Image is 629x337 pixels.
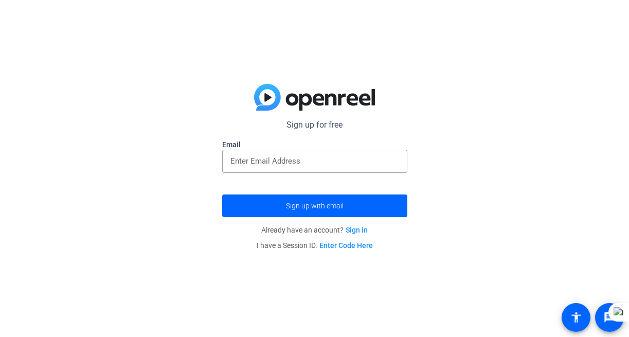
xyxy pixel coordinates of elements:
input: Enter Email Address [230,155,399,167]
mat-icon: message [603,311,616,324]
img: blue-gradient.svg [254,84,375,111]
a: Sign in [346,226,368,234]
span: Already have an account? [261,226,368,234]
label: Email [222,139,407,150]
a: Enter Code Here [319,241,373,250]
p: Sign up for free [222,119,407,131]
mat-icon: accessibility [570,311,582,324]
button: Sign up with email [222,194,407,217]
span: I have a Session ID. [257,241,373,250]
